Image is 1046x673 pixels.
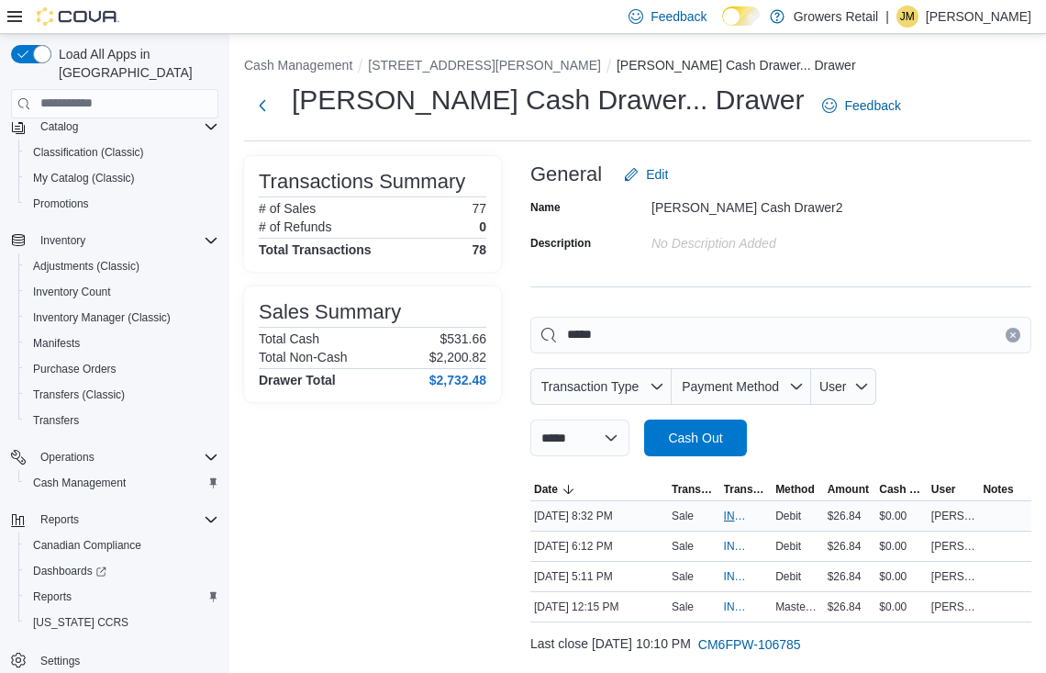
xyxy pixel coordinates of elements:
span: Reports [40,512,79,527]
span: Settings [40,654,80,668]
p: Sale [672,509,694,523]
button: Amount [824,478,876,500]
button: Manifests [18,331,226,356]
a: [US_STATE] CCRS [26,611,136,634]
p: $531.66 [440,331,486,346]
a: Adjustments (Classic) [26,255,147,277]
a: Transfers (Classic) [26,384,132,406]
span: Debit [775,569,801,584]
span: Reports [26,586,218,608]
span: Canadian Compliance [26,534,218,556]
button: Reports [4,507,226,533]
button: Inventory Manager (Classic) [18,305,226,331]
span: Classification (Classic) [33,145,144,160]
button: IN6FPW-1995547 [724,596,769,618]
button: [STREET_ADDRESS][PERSON_NAME] [368,58,601,73]
span: Load All Apps in [GEOGRAPHIC_DATA] [51,45,218,82]
span: CM6FPW-106785 [698,635,801,654]
span: Operations [33,446,218,468]
span: Feedback [844,96,900,115]
span: MasterCard [775,600,820,614]
button: Inventory Count [18,279,226,305]
span: Transfers [26,409,218,432]
a: Reports [26,586,79,608]
span: Feedback [651,7,707,26]
a: Inventory Manager (Classic) [26,307,178,329]
span: $26.84 [828,569,862,584]
div: Last close [DATE] 10:10 PM [530,626,1031,663]
p: | [885,6,889,28]
span: IN6FPW-1995547 [724,600,751,614]
button: My Catalog (Classic) [18,165,226,191]
a: Classification (Classic) [26,141,151,163]
button: IN6FPW-1995982 [724,535,769,557]
button: User [928,478,980,500]
button: Clear input [1006,328,1020,342]
span: Canadian Compliance [33,538,141,553]
button: Cash Management [244,58,352,73]
span: Transfers (Classic) [26,384,218,406]
span: IN6FPW-1995900 [724,569,751,584]
label: Name [530,200,561,215]
h4: Drawer Total [259,373,336,387]
button: [PERSON_NAME] Cash Drawer... Drawer [617,58,856,73]
div: No Description added [651,229,897,251]
a: Dashboards [26,560,114,582]
div: $0.00 [875,505,928,527]
button: Method [772,478,824,500]
button: Reports [18,584,226,610]
input: Dark Mode [722,6,761,26]
span: Inventory Count [33,285,111,299]
span: [PERSON_NAME] [931,509,976,523]
h4: Total Transactions [259,242,372,257]
span: User [819,379,847,394]
h1: [PERSON_NAME] Cash Drawer... Drawer [292,82,804,118]
button: Transaction Type [668,478,720,500]
a: Canadian Compliance [26,534,149,556]
span: Inventory [33,230,218,252]
span: Classification (Classic) [26,141,218,163]
h3: General [530,163,602,185]
span: Cash Management [26,472,218,494]
nav: An example of EuiBreadcrumbs [244,56,1031,78]
span: Operations [40,450,95,465]
span: Transaction Type [672,482,717,497]
label: Description [530,236,591,251]
span: IN6FPW-1996172 [724,509,751,523]
span: Transfers [33,413,79,428]
p: Sale [672,600,694,614]
input: This is a search bar. As you type, the results lower in the page will automatically filter. [530,317,1031,353]
span: Payment Method [682,379,779,394]
span: $26.84 [828,600,862,614]
button: Cash Back [875,478,928,500]
button: Adjustments (Classic) [18,253,226,279]
button: Payment Method [672,368,811,405]
p: Growers Retail [794,6,879,28]
a: Cash Management [26,472,133,494]
span: My Catalog (Classic) [26,167,218,189]
span: Reports [33,509,218,531]
h6: # of Refunds [259,219,331,234]
h6: # of Sales [259,201,316,216]
span: Adjustments (Classic) [33,259,139,274]
div: [DATE] 8:32 PM [530,505,668,527]
span: [PERSON_NAME] [931,539,976,554]
span: Dark Mode [722,26,723,27]
a: Dashboards [18,558,226,584]
span: Reports [33,589,72,604]
div: Jordan McDonald [896,6,918,28]
button: Reports [33,509,86,531]
button: Transfers (Classic) [18,382,226,408]
span: Promotions [33,196,89,211]
button: Settings [4,646,226,673]
button: Cash Management [18,470,226,496]
a: Manifests [26,332,87,354]
div: [DATE] 6:12 PM [530,535,668,557]
button: Notes [979,478,1031,500]
button: Operations [4,444,226,470]
span: Manifests [33,336,80,351]
button: Classification (Classic) [18,140,226,165]
span: Settings [33,648,218,671]
button: Inventory [33,230,93,252]
p: 77 [472,201,486,216]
